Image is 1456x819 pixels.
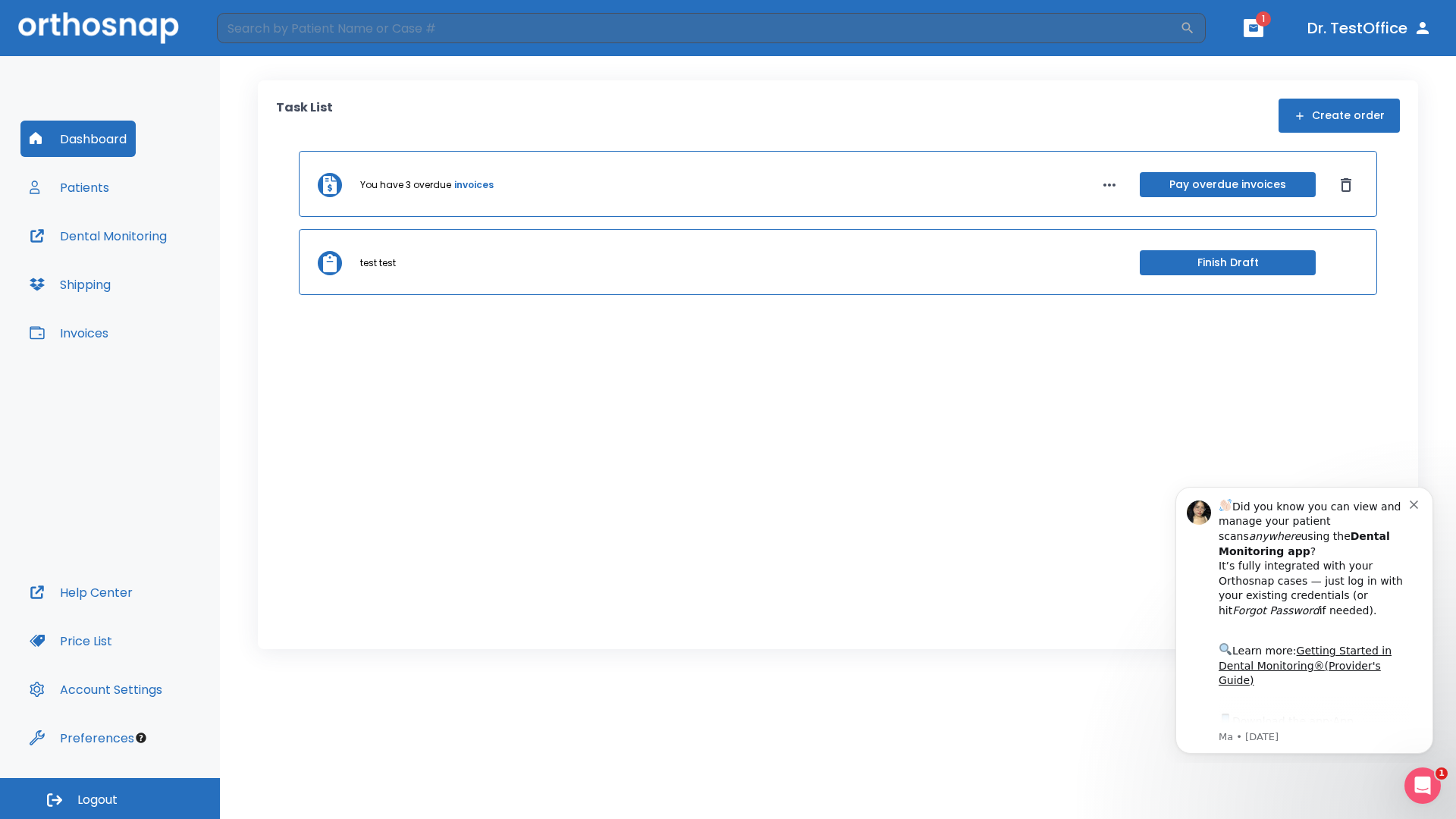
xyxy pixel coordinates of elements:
[1256,11,1271,27] span: 1
[20,623,121,659] button: Price List
[20,315,118,351] button: Invoices
[66,257,257,271] p: Message from Ma, sent 6w ago
[66,238,257,315] div: Download the app: | ​ Let us know if you need help getting started!
[360,178,451,192] p: You have 3 overdue
[18,12,179,43] img: Orthosnap
[134,731,148,745] div: Tooltip anchor
[1140,172,1316,197] button: Pay overdue invoices
[1334,173,1358,197] button: Dismiss
[1404,767,1441,804] iframe: Intercom live chat
[1436,767,1448,780] span: 1
[276,99,333,133] p: Task List
[454,178,494,192] a: invoices
[66,242,201,269] a: App Store
[20,671,171,708] button: Account Settings
[20,574,142,610] button: Help Center
[20,266,120,303] button: Shipping
[20,720,143,756] button: Preferences
[1279,99,1400,133] button: Create order
[20,169,118,206] button: Patients
[20,218,176,254] button: Dental Monitoring
[1301,14,1438,42] button: Dr. TestOffice
[217,13,1180,43] input: Search by Patient Name or Case #
[257,24,269,36] button: Dismiss notification
[1140,250,1316,275] button: Finish Draft
[20,121,136,157] button: Dashboard
[360,256,396,270] p: test test
[77,792,118,808] span: Logout
[1153,473,1456,763] iframe: Intercom notifications message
